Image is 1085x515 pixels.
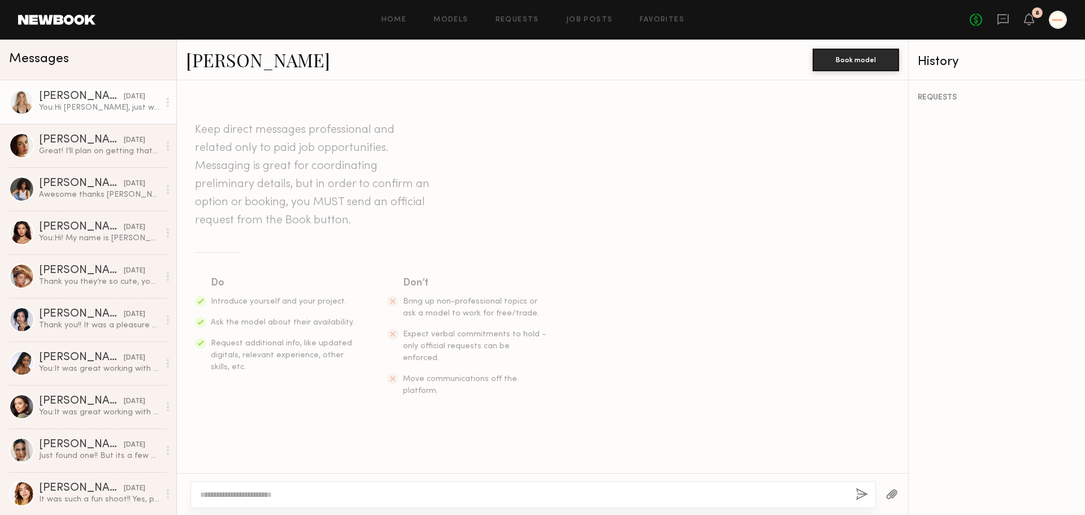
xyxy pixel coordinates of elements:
[39,396,124,407] div: [PERSON_NAME]
[39,91,124,102] div: [PERSON_NAME]
[124,396,145,407] div: [DATE]
[124,179,145,189] div: [DATE]
[124,483,145,494] div: [DATE]
[186,47,330,72] a: [PERSON_NAME]
[211,298,346,305] span: Introduce yourself and your project.
[124,440,145,451] div: [DATE]
[1035,10,1039,16] div: 8
[39,309,124,320] div: [PERSON_NAME]
[39,363,159,374] div: You: It was great working with you again, [PERSON_NAME]! I can't wait to see our final edits! Hop...
[39,451,159,461] div: Just found one!! But its a few blocks away
[813,49,899,71] button: Book model
[39,189,159,200] div: Awesome thanks [PERSON_NAME]!
[918,55,1076,68] div: History
[124,309,145,320] div: [DATE]
[403,375,517,395] span: Move communications off the platform.
[9,53,69,66] span: Messages
[39,439,124,451] div: [PERSON_NAME]
[124,222,145,233] div: [DATE]
[403,298,539,317] span: Bring up non-professional topics or ask a model to work for free/trade.
[403,275,548,291] div: Don’t
[39,178,124,189] div: [PERSON_NAME]
[39,352,124,363] div: [PERSON_NAME]
[39,222,124,233] div: [PERSON_NAME]
[124,92,145,102] div: [DATE]
[211,319,354,326] span: Ask the model about their availability.
[39,146,159,157] div: Great! I’ll plan on getting that the day before the shoot :)
[566,16,613,24] a: Job Posts
[39,483,124,494] div: [PERSON_NAME]
[39,494,159,505] div: It was such a fun shoot!! Yes, please reach out if you ever need anything!
[433,16,468,24] a: Models
[39,276,159,287] div: Thank you they’re so cute, you as well!
[39,320,159,331] div: Thank you!! It was a pleasure getting to meet and work with you all, everyone was so kind and wel...
[124,266,145,276] div: [DATE]
[918,94,1076,102] div: REQUESTS
[124,135,145,146] div: [DATE]
[381,16,407,24] a: Home
[403,331,546,362] span: Expect verbal commitments to hold - only official requests can be enforced.
[39,233,159,244] div: You: Hi! My name is [PERSON_NAME], the founder of Heyhae gel nail brands. We're gearing up for a ...
[195,121,432,230] header: Keep direct messages professional and related only to paid job opportunities. Messaging is great ...
[39,102,159,113] div: You: Hi [PERSON_NAME], just wanted to follow up on the previous message. Thank you!
[39,265,124,276] div: [PERSON_NAME]
[211,340,352,371] span: Request additional info, like updated digitals, relevant experience, other skills, etc.
[496,16,539,24] a: Requests
[39,407,159,418] div: You: It was great working with you again! We’re so excited to see the final edits. We have more p...
[813,54,899,64] a: Book model
[640,16,684,24] a: Favorites
[211,275,355,291] div: Do
[39,135,124,146] div: [PERSON_NAME]
[124,353,145,363] div: [DATE]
